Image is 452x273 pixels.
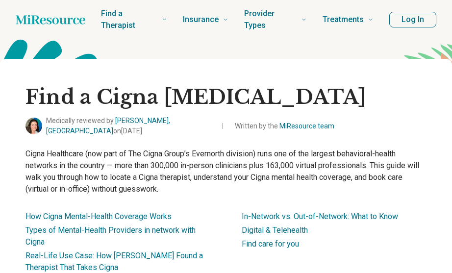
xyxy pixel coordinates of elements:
span: Treatments [323,13,364,26]
p: Cigna Healthcare (now part of The Cigna Group’s Evernorth division) runs one of the largest behav... [25,148,427,195]
a: How Cigna Mental-Health Coverage Works [25,212,172,221]
a: Find care for you [242,239,299,248]
a: Types of Mental-Health Providers in network with Cigna [25,225,196,247]
button: Log In [389,12,436,27]
span: on [DATE] [113,127,142,135]
h1: Find a Cigna [MEDICAL_DATA] [25,84,427,110]
a: In-Network vs. Out-of-Network: What to Know [242,212,398,221]
span: Find a Therapist [101,7,158,32]
a: MiResource team [279,122,334,130]
span: Medically reviewed by [46,116,213,136]
a: Digital & Telehealth [242,225,308,235]
a: Home page [16,10,85,29]
a: Real-Life Use Case: How [PERSON_NAME] Found a Therapist That Takes Cigna [25,251,203,272]
span: Insurance [183,13,219,26]
span: Written by the [235,121,334,131]
span: Provider Types [244,7,297,32]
